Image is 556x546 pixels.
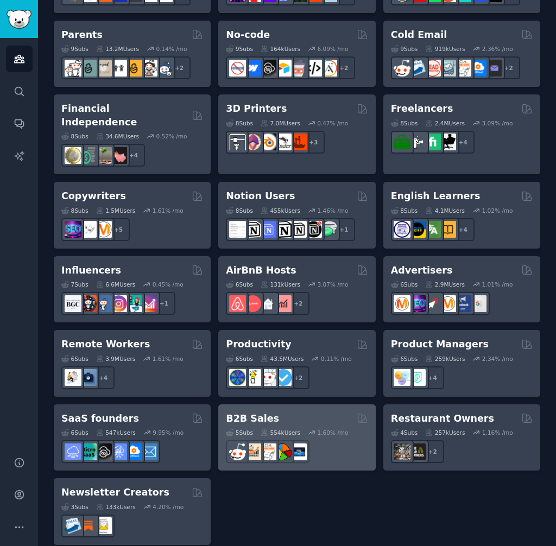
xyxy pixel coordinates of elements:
div: 1.61 % /mo [153,355,184,363]
div: 6 Sub s [391,281,418,288]
div: + 4 [92,366,115,389]
img: LearnEnglishOnReddit [439,221,456,238]
img: restaurantowners [394,443,410,460]
div: + 2 [332,56,355,79]
img: InstagramMarketing [110,295,127,312]
div: 554k Users [261,429,300,436]
img: BestNotionTemplates [305,221,322,238]
img: Emailmarketing [65,517,81,534]
img: EmailOutreach [485,60,502,77]
img: content_marketing [95,221,112,238]
div: + 2 [497,56,520,79]
img: 3Dmodeling [244,134,261,150]
img: socialmedia [80,295,97,312]
img: EnglishLearning [409,221,426,238]
img: googleads [470,295,486,312]
img: SaaS [65,443,81,460]
div: 8 Sub s [226,119,253,127]
div: + 2 [421,440,444,463]
div: 1.46 % /mo [318,207,349,214]
div: 6.09 % /mo [318,45,349,53]
div: + 2 [168,56,191,79]
h2: Freelancers [391,102,453,116]
h2: Cold Email [391,28,447,42]
img: Parents [156,60,173,77]
div: 6.6M Users [96,281,136,288]
div: 4.20 % /mo [153,503,184,511]
img: NoCodeMovement [305,60,322,77]
img: BarOwners [409,443,426,460]
img: B2BSales [275,443,292,460]
div: 6 Sub s [61,355,89,363]
img: Newsletters [95,517,112,534]
img: UKPersonalFinance [65,147,81,164]
img: getdisciplined [275,369,292,386]
h2: Advertisers [391,264,453,277]
img: NoCodeSaaS [95,443,112,460]
img: salestechniques [244,443,261,460]
div: 0.47 % /mo [317,119,348,127]
img: SaaSSales [110,443,127,460]
div: 4.1M Users [425,207,465,214]
img: AirBnBHosts [244,295,261,312]
div: 4 Sub s [391,429,418,436]
img: Fire [95,147,112,164]
div: 8 Sub s [391,119,418,127]
div: 3 Sub s [61,503,89,511]
img: rentalproperties [260,295,276,312]
div: + 2 [287,292,309,315]
img: SEO [409,295,426,312]
div: 0.14 % /mo [156,45,187,53]
div: 547k Users [96,429,136,436]
div: 6 Sub s [226,355,253,363]
img: NoCodeSaaS [260,60,276,77]
div: 1.60 % /mo [318,429,349,436]
img: 3Dprinting [229,134,246,150]
div: 1.5M Users [96,207,136,214]
img: webflow [244,60,261,77]
img: lifehacks [244,369,261,386]
img: NotionGeeks [275,221,292,238]
div: 2.36 % /mo [482,45,513,53]
img: RemoteJobs [65,369,81,386]
div: 6 Sub s [61,429,89,436]
div: 455k Users [261,207,300,214]
h2: B2B Sales [226,412,279,426]
img: AskNotion [290,221,307,238]
img: AirBnBInvesting [275,295,292,312]
div: 8 Sub s [226,207,253,214]
img: sales [229,443,246,460]
div: + 4 [452,218,475,241]
div: + 1 [332,218,355,241]
div: 9 Sub s [61,45,89,53]
img: LifeProTips [229,369,246,386]
div: 34.6M Users [96,132,139,140]
img: Emailmarketing [409,60,426,77]
img: Substack [80,517,97,534]
div: 9 Sub s [226,45,253,53]
div: 8 Sub s [61,132,89,140]
h2: Notion Users [226,189,295,203]
img: notioncreations [244,221,261,238]
div: 6 Sub s [226,281,253,288]
img: b2b_sales [260,443,276,460]
div: + 4 [452,131,475,154]
div: 3.9M Users [96,355,136,363]
div: 8 Sub s [391,207,418,214]
h2: 3D Printers [226,102,287,116]
h2: Remote Workers [61,338,150,351]
img: Fiverr [424,134,441,150]
img: forhire [394,134,410,150]
img: toddlers [110,60,127,77]
img: influencermarketing [125,295,142,312]
div: + 1 [153,292,175,315]
img: language_exchange [424,221,441,238]
div: + 4 [421,366,444,389]
div: 131k Users [261,281,300,288]
h2: Influencers [61,264,121,277]
div: 7.0M Users [261,119,300,127]
img: ProductManagement [394,369,410,386]
img: FacebookAds [454,295,471,312]
img: daddit [65,60,81,77]
div: 1.16 % /mo [482,429,513,436]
